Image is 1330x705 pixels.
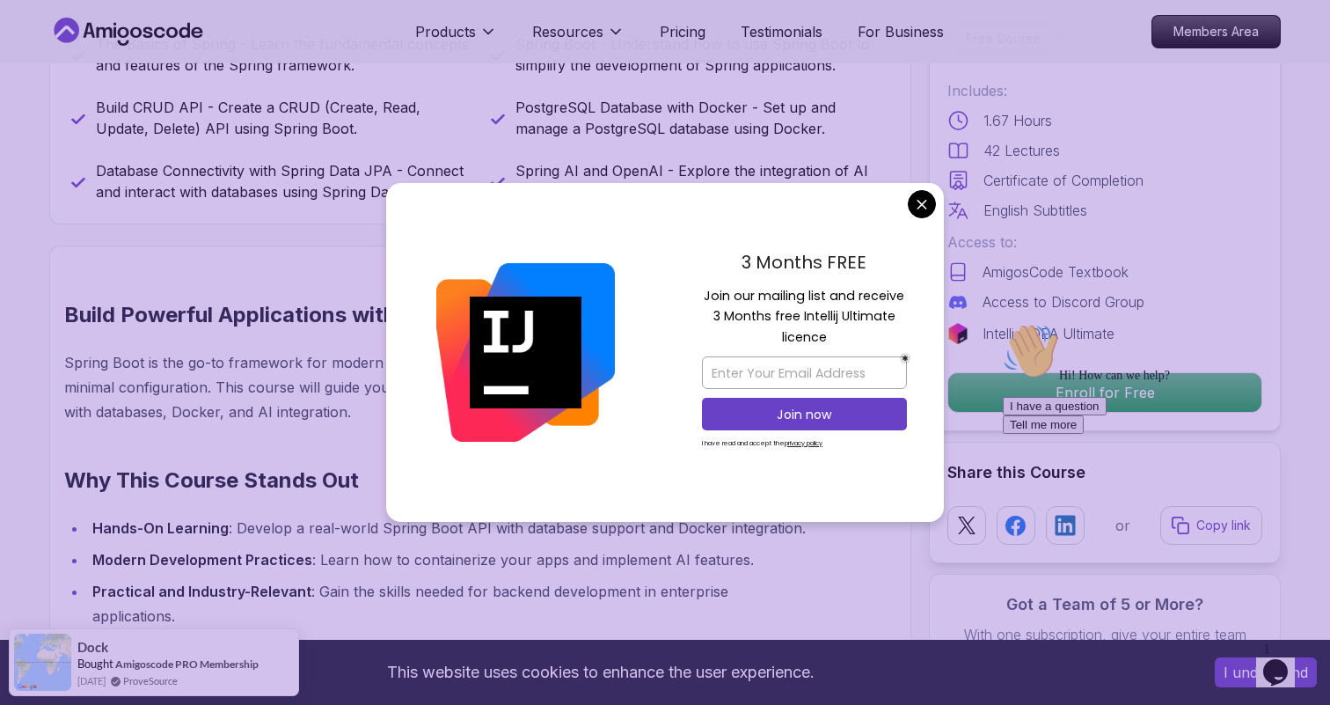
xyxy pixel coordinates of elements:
h2: Share this Course [947,460,1262,485]
a: For Business [858,21,944,42]
p: Database Connectivity with Spring Data JPA - Connect and interact with databases using Spring Dat... [96,160,470,202]
p: Members Area [1152,16,1280,48]
button: Resources [532,21,625,56]
li: : Gain the skills needed for backend development in enterprise applications. [87,579,813,628]
p: PostgreSQL Database with Docker - Set up and manage a PostgreSQL database using Docker. [515,97,889,139]
span: Hi! How can we help? [7,53,174,66]
p: Spring Boot is the go-to framework for modern Java development, enabling rapid application buildi... [64,350,813,424]
button: Products [415,21,497,56]
iframe: chat widget [1256,635,1312,687]
p: Certificate of Completion [983,170,1144,191]
span: Bought [77,657,113,671]
span: [DATE] [77,673,106,688]
a: ProveSource [123,673,178,688]
p: English Subtitles [983,200,1087,221]
p: Spring AI and OpenAI - Explore the integration of AI and OpenAI with Spring applications. [515,160,889,202]
li: : Learn how to containerize your apps and implement AI features. [87,547,813,572]
strong: Modern Development Practices [92,551,312,569]
div: 👋Hi! How can we help?I have a questionTell me more [7,7,324,118]
p: With one subscription, give your entire team access to all courses and features. [947,624,1262,666]
p: Includes: [947,80,1262,101]
p: 1.67 Hours [983,110,1052,131]
h2: Build Powerful Applications with Spring Boot [64,301,813,329]
p: Access to: [947,231,1262,253]
button: Enroll for Free [947,372,1262,413]
p: Build CRUD API - Create a CRUD (Create, Read, Update, Delete) API using Spring Boot. [96,97,470,139]
p: IntelliJ IDEA Ultimate [983,323,1114,344]
h3: Got a Team of 5 or More? [947,592,1262,617]
img: provesource social proof notification image [14,634,71,691]
a: Testimonials [741,21,822,42]
p: Resources [532,21,603,42]
a: Pricing [660,21,705,42]
strong: Hands-On Learning [92,519,229,537]
img: jetbrains logo [947,323,968,344]
button: Tell me more [7,99,88,118]
a: Amigoscode PRO Membership [115,657,259,671]
p: AmigosCode Textbook [983,261,1129,283]
p: 42 Lectures [983,140,1060,161]
button: I have a question [7,81,111,99]
span: Dock [77,640,108,655]
h2: Why This Course Stands Out [64,466,813,495]
iframe: chat widget [996,316,1312,626]
button: Accept cookies [1215,657,1317,687]
div: This website uses cookies to enhance the user experience. [13,653,1188,692]
a: Members Area [1151,15,1281,48]
p: Products [415,21,476,42]
strong: Practical and Industry-Relevant [92,583,311,600]
li: : Develop a real-world Spring Boot API with database support and Docker integration. [87,516,813,540]
p: Access to Discord Group [983,291,1144,312]
p: Enroll for Free [948,373,1261,412]
img: :wave: [7,7,63,63]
